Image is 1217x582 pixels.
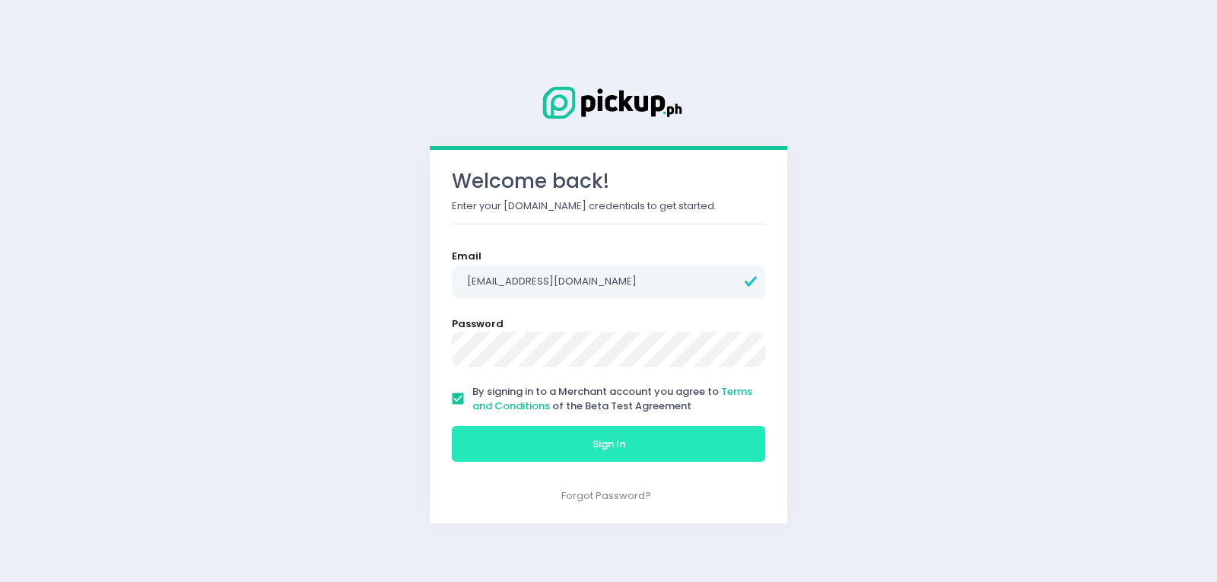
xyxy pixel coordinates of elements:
[472,384,752,414] a: Terms and Conditions
[472,384,752,414] span: By signing in to a Merchant account you agree to of the Beta Test Agreement
[452,316,504,332] label: Password
[452,170,765,193] h3: Welcome back!
[532,84,685,122] img: Logo
[452,265,765,300] input: Email
[593,437,625,451] span: Sign In
[452,249,481,264] label: Email
[452,199,765,214] p: Enter your [DOMAIN_NAME] credentials to get started.
[561,488,651,503] a: Forgot Password?
[452,426,765,463] button: Sign In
